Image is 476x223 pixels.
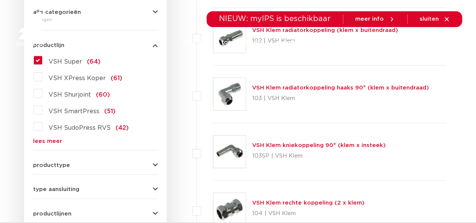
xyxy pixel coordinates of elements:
span: (61) [111,75,122,81]
span: meer info [355,16,384,22]
span: NIEUW: myIPS is beschikbaar [219,15,331,23]
a: VSH Klem kniekoppeling 90° (klem x insteek) [252,143,386,148]
a: markten [182,28,206,57]
span: (42) [116,125,129,131]
a: downloads [275,28,307,57]
span: VSH SudoPress RVS [49,125,111,131]
span: sluiten [420,16,439,22]
span: VSH SmartPress [49,108,99,114]
nav: Menu [136,28,388,57]
button: productlijnen [33,211,158,217]
img: Thumbnail for VSH Klem radiatorkoppeling haaks 90° (klem x buitendraad) [213,78,246,110]
a: VSH Klem rechte koppeling (2 x klem) [252,200,365,206]
span: (60) [96,92,110,98]
button: producttype [33,162,158,168]
p: 103SP | VSH Klem [252,150,386,162]
span: (64) [87,59,100,65]
a: lees meer [33,138,158,144]
span: productlijnen [33,211,71,217]
span: VSH Shurjoint [49,92,91,98]
a: producten [136,28,167,57]
a: VSH Klem radiatorkoppeling haaks 90° (klem x buitendraad) [252,85,429,91]
p: 104 | VSH Klem [252,208,365,220]
span: producttype [33,162,70,168]
a: over ons [362,28,388,57]
a: meer info [355,16,395,23]
a: services [322,28,347,57]
img: Thumbnail for VSH Klem kniekoppeling 90° (klem x insteek) [213,135,246,168]
a: toepassingen [221,28,260,57]
span: VSH XPress Koper [49,75,106,81]
span: VSH Super [49,59,82,65]
button: type aansluiting [33,187,158,192]
span: (51) [104,108,116,114]
a: sluiten [420,16,450,23]
p: 103 | VSH Klem [252,93,429,105]
span: type aansluiting [33,187,79,192]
